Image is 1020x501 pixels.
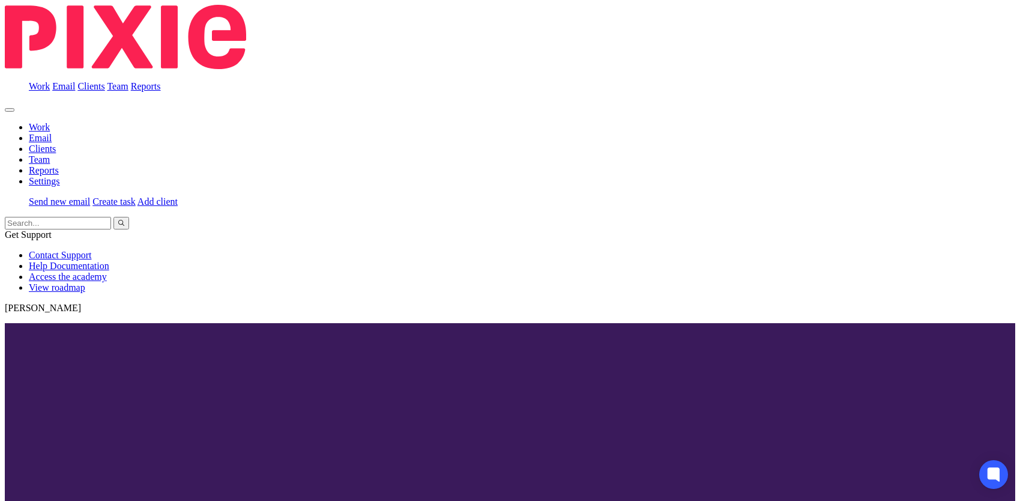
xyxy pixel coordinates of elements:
[29,282,85,293] a: View roadmap
[113,217,129,229] button: Search
[29,81,50,91] a: Work
[29,176,60,186] a: Settings
[29,250,91,260] a: Contact Support
[137,196,178,207] a: Add client
[131,81,161,91] a: Reports
[107,81,128,91] a: Team
[29,261,109,271] a: Help Documentation
[77,81,104,91] a: Clients
[29,122,50,132] a: Work
[92,196,136,207] a: Create task
[5,217,111,229] input: Search
[5,303,1015,314] p: [PERSON_NAME]
[29,196,90,207] a: Send new email
[29,133,52,143] a: Email
[5,229,52,240] span: Get Support
[29,144,56,154] a: Clients
[29,165,59,175] a: Reports
[5,5,246,69] img: Pixie
[29,272,107,282] a: Access the academy
[29,154,50,165] a: Team
[52,81,75,91] a: Email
